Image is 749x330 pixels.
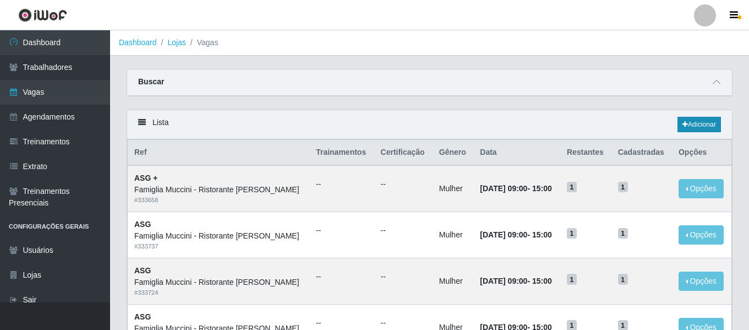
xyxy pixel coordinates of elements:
span: 1 [618,274,628,285]
ul: -- [316,271,367,283]
ul: -- [316,225,367,236]
th: Gênero [433,140,474,166]
td: Mulher [433,165,474,212]
strong: ASG [134,220,151,229]
span: 1 [618,182,628,193]
strong: ASG [134,312,151,321]
time: 15:00 [532,277,552,285]
ul: -- [381,225,426,236]
ul: -- [381,271,426,283]
time: [DATE] 09:00 [480,184,527,193]
button: Opções [679,225,724,245]
strong: ASG [134,266,151,275]
ul: -- [381,178,426,190]
td: Mulher [433,258,474,304]
nav: breadcrumb [110,30,749,56]
strong: Buscar [138,77,164,86]
strong: - [480,184,551,193]
span: 1 [567,274,577,285]
a: Adicionar [677,117,721,132]
a: Lojas [167,38,185,47]
time: [DATE] 09:00 [480,230,527,239]
strong: ASG + [134,174,157,182]
strong: - [480,277,551,285]
div: Famiglia Muccini - Ristorante [PERSON_NAME] [134,184,303,196]
a: Dashboard [119,38,157,47]
th: Certificação [374,140,433,166]
ul: -- [381,317,426,329]
th: Opções [672,140,732,166]
ul: -- [316,178,367,190]
ul: -- [316,317,367,329]
div: Famiglia Muccini - Ristorante [PERSON_NAME] [134,277,303,288]
div: # 333658 [134,196,303,205]
div: # 333724 [134,288,303,297]
time: 15:00 [532,184,552,193]
time: [DATE] 09:00 [480,277,527,285]
span: 1 [567,182,577,193]
button: Opções [679,179,724,198]
span: 1 [618,228,628,239]
div: Famiglia Muccini - Ristorante [PERSON_NAME] [134,230,303,242]
img: CoreUI Logo [18,8,67,22]
th: Data [473,140,560,166]
span: 1 [567,228,577,239]
div: Lista [127,110,732,139]
li: Vagas [186,37,218,48]
div: # 333737 [134,242,303,251]
th: Ref [128,140,310,166]
time: 15:00 [532,230,552,239]
th: Cadastradas [611,140,672,166]
strong: - [480,230,551,239]
button: Opções [679,272,724,291]
th: Restantes [560,140,611,166]
th: Trainamentos [309,140,374,166]
td: Mulher [433,212,474,258]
